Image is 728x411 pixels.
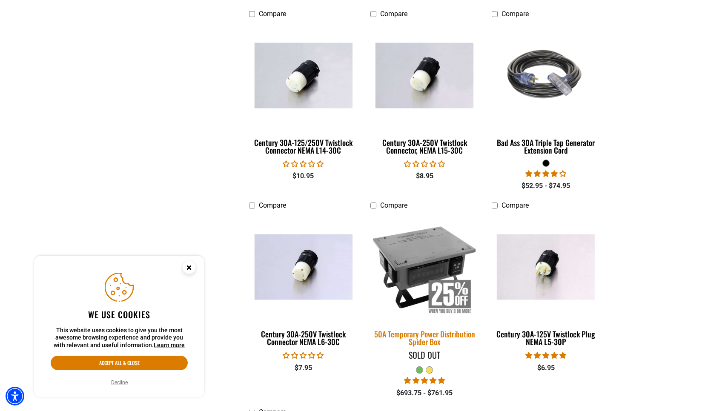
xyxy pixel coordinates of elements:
button: Accept all & close [51,356,188,370]
a: 50A Temporary Power Distribution Spider Box 50A Temporary Power Distribution Spider Box [370,214,479,351]
span: 4.00 stars [525,170,566,178]
span: Compare [380,201,407,209]
span: Compare [259,201,286,209]
img: 50A Temporary Power Distribution Spider Box [365,212,484,321]
h2: We use cookies [51,309,188,320]
div: Bad Ass 30A Triple Tap Generator Extension Cord [492,139,600,154]
div: Century 30A-125V Twistlock Plug NEMA L5-30P [492,330,600,345]
button: Decline [109,378,130,387]
div: Accessibility Menu [6,387,24,405]
div: $10.95 [249,171,358,181]
div: Century 30A-250V Twistlock Connector NEMA L6-30C [249,330,358,345]
a: Century 30A-250V Twistlock Connector NEMA L6-30C Century 30A-250V Twistlock Connector NEMA L6-30C [249,214,358,351]
span: 0.00 stars [404,160,445,168]
div: Sold Out [370,351,479,359]
span: 5.00 stars [525,351,566,360]
img: black [492,26,599,124]
div: 50A Temporary Power Distribution Spider Box [370,330,479,345]
div: Century 30A-250V Twistlock Connector, NEMA L15-30C [370,139,479,154]
button: Close this option [174,256,204,282]
img: Century 30A-250V Twistlock Connector, NEMA L15-30C [371,43,478,108]
span: Compare [502,10,529,18]
aside: Cookie Consent [34,256,204,398]
img: Century 30A-125/250V Twistlock Connector NEMA L14-30C [250,43,357,108]
div: Century 30A-125/250V Twistlock Connector NEMA L14-30C [249,139,358,154]
span: 0.00 stars [283,160,324,168]
a: This website uses cookies to give you the most awesome browsing experience and provide you with r... [154,342,185,348]
div: $8.95 [370,171,479,181]
a: Century 30A-125/250V Twistlock Connector NEMA L14-30C Century 30A-125/250V Twistlock Connector NE... [249,22,358,159]
span: 0.00 stars [283,351,324,360]
img: Century 30A-125V Twistlock Plug NEMA L5-30P [492,234,599,300]
a: Century 30A-250V Twistlock Connector, NEMA L15-30C Century 30A-250V Twistlock Connector, NEMA L15... [370,22,479,159]
p: This website uses cookies to give you the most awesome browsing experience and provide you with r... [51,327,188,349]
a: black Bad Ass 30A Triple Tap Generator Extension Cord [492,22,600,159]
div: $693.75 - $761.95 [370,388,479,398]
span: 5.00 stars [404,377,445,385]
div: $6.95 [492,363,600,373]
span: Compare [380,10,407,18]
div: $7.95 [249,363,358,373]
span: Compare [259,10,286,18]
img: Century 30A-250V Twistlock Connector NEMA L6-30C [250,234,357,300]
a: Century 30A-125V Twistlock Plug NEMA L5-30P Century 30A-125V Twistlock Plug NEMA L5-30P [492,214,600,351]
span: Compare [502,201,529,209]
div: $52.95 - $74.95 [492,181,600,191]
